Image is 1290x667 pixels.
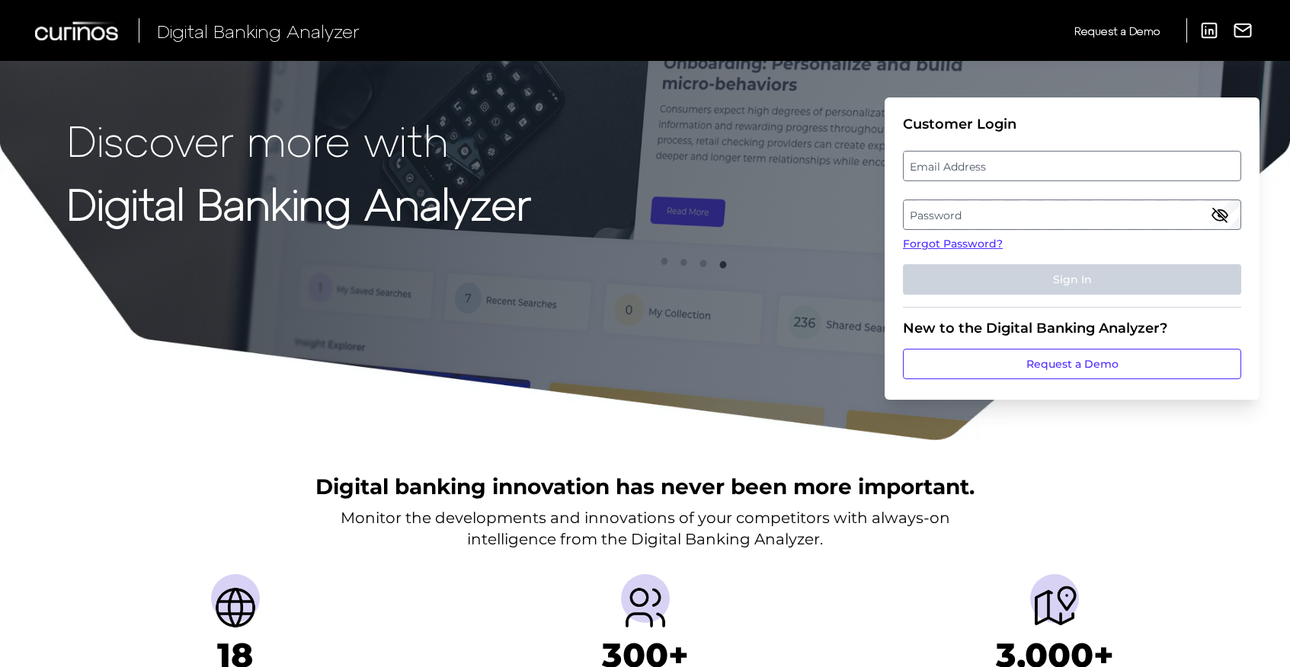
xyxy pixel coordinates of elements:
[621,583,670,632] img: Providers
[1074,18,1160,43] a: Request a Demo
[1030,583,1079,632] img: Journeys
[67,116,531,164] p: Discover more with
[211,583,260,632] img: Countries
[67,177,531,228] strong: Digital Banking Analyzer
[35,21,120,40] img: Curinos
[903,320,1241,337] div: New to the Digital Banking Analyzer?
[904,201,1240,228] label: Password
[157,20,360,42] span: Digital Banking Analyzer
[903,264,1241,295] button: Sign In
[903,236,1241,252] a: Forgot Password?
[1074,24,1160,37] span: Request a Demo
[903,349,1241,379] a: Request a Demo
[341,507,950,550] p: Monitor the developments and innovations of your competitors with always-on intelligence from the...
[315,472,975,501] h2: Digital banking innovation has never been more important.
[904,152,1240,180] label: Email Address
[903,116,1241,132] div: Customer Login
